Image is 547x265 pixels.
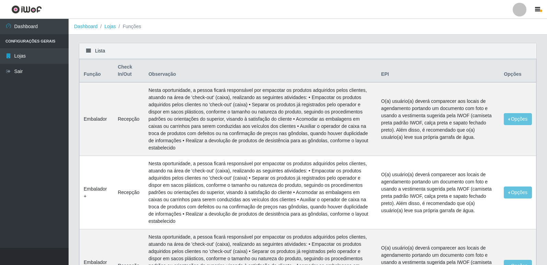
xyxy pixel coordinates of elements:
[116,23,141,30] li: Funções
[114,59,144,83] th: Check In/Out
[504,186,532,198] button: Opções
[80,156,114,229] td: Embalador +
[377,156,500,229] td: O(a) usuário(a) deverá comparecer aos locais de agendamento portando um documento com foto e usan...
[377,59,500,83] th: EPI
[500,59,536,83] th: Opções
[69,19,547,35] nav: breadcrumb
[504,113,532,125] button: Opções
[11,5,42,14] img: CoreUI Logo
[114,82,144,156] td: Recepção
[114,156,144,229] td: Recepção
[377,82,500,156] td: O(a) usuário(a) deverá comparecer aos locais de agendamento portando um documento com foto e usan...
[79,43,536,59] div: Lista
[144,59,377,83] th: Observação
[74,24,98,29] a: Dashboard
[144,156,377,229] td: Nesta oportunidade, a pessoa ficará responsável por empacotar os produtos adquiridos pelos client...
[80,82,114,156] td: Embalador
[144,82,377,156] td: Nesta oportunidade, a pessoa ficará responsável por empacotar os produtos adquiridos pelos client...
[80,59,114,83] th: Função
[104,24,116,29] a: Lojas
